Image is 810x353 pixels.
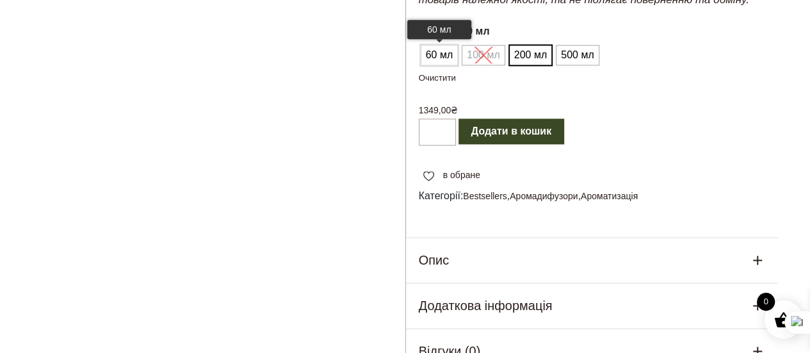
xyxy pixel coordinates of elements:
button: Додати в кошик [458,119,564,144]
a: Ароматизація [581,191,638,201]
span: 500 мл [558,45,597,65]
ul: Об'єм [419,43,599,67]
a: в обране [419,168,485,182]
span: : 200 мл [449,21,489,42]
h5: Опис [419,250,450,270]
h5: Додаткова інформація [419,296,553,315]
a: Аромадифузори [510,191,578,201]
span: 0 [757,293,775,311]
span: 200 мл [511,45,550,65]
span: в обране [443,168,480,182]
a: Bestsellers [463,191,506,201]
a: Очистити [419,73,456,83]
img: unfavourite.svg [423,171,434,181]
li: 200 мл [510,45,551,65]
li: 60 мл [421,45,458,65]
label: Об'єм [421,21,447,42]
span: Категорії: , , [419,188,766,204]
bdi: 1349,00 [419,105,458,115]
input: Кількість товару [419,119,456,145]
span: 60 мл [423,45,457,65]
li: 500 мл [556,45,598,65]
span: ₴ [451,105,458,115]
